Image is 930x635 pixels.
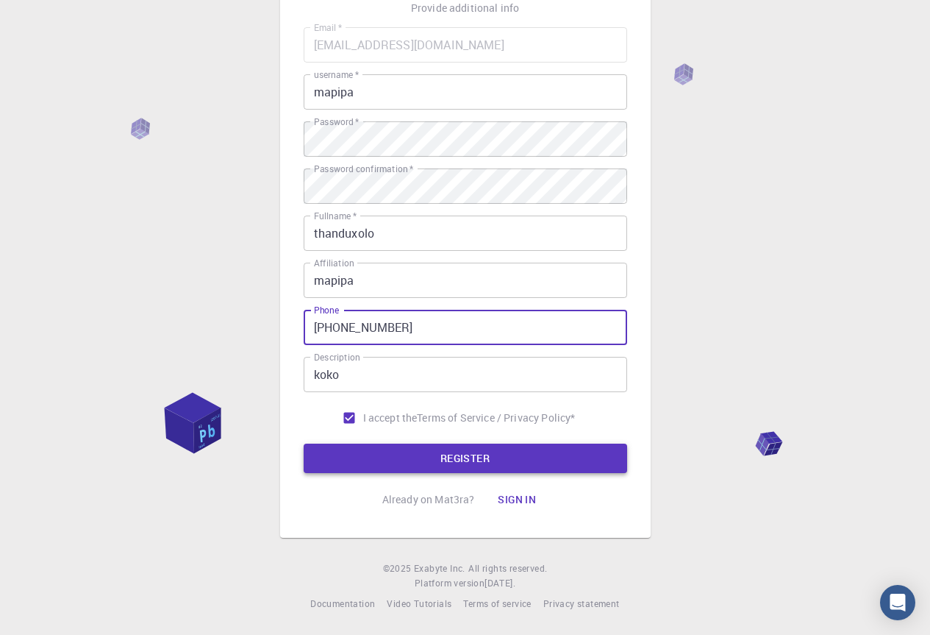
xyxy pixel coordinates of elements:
span: © 2025 [383,561,414,576]
a: Privacy statement [543,597,620,611]
label: Password confirmation [314,163,413,175]
span: All rights reserved. [468,561,547,576]
a: Terms of Service / Privacy Policy* [417,411,575,425]
button: REGISTER [304,444,627,473]
a: Terms of service [463,597,531,611]
span: Documentation [310,597,375,609]
p: Terms of Service / Privacy Policy * [417,411,575,425]
span: Video Tutorials [387,597,451,609]
a: [DATE]. [484,576,515,591]
label: Email [314,21,342,34]
span: Exabyte Inc. [414,562,465,574]
p: Already on Mat3ra? [382,492,475,507]
label: Affiliation [314,257,354,269]
label: Description [314,351,360,363]
span: Platform version [415,576,484,591]
a: Documentation [310,597,375,611]
button: Sign in [486,485,548,514]
label: Phone [314,304,339,316]
div: Open Intercom Messenger [880,585,915,620]
a: Video Tutorials [387,597,451,611]
label: Password [314,116,359,128]
a: Exabyte Inc. [414,561,465,576]
label: username [314,68,359,81]
label: Fullname [314,210,357,222]
p: Provide additional info [411,1,519,15]
span: [DATE] . [484,577,515,589]
span: I accept the [363,411,418,425]
span: Terms of service [463,597,531,609]
span: Privacy statement [543,597,620,609]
